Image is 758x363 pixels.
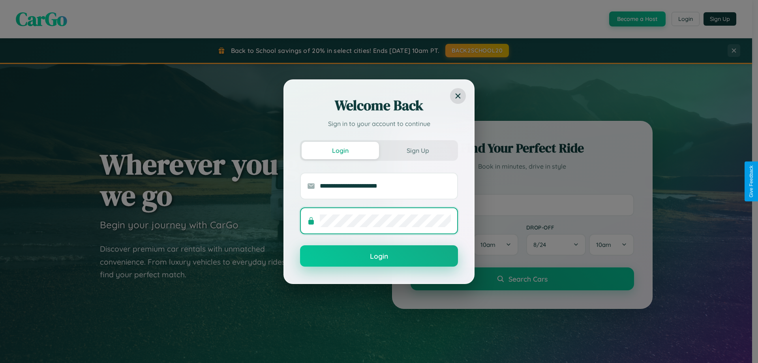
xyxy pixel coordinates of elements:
[749,166,754,197] div: Give Feedback
[379,142,456,159] button: Sign Up
[300,245,458,267] button: Login
[302,142,379,159] button: Login
[300,96,458,115] h2: Welcome Back
[300,119,458,128] p: Sign in to your account to continue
